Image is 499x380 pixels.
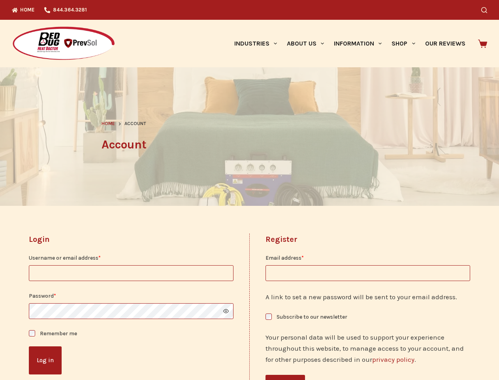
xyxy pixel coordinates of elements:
[387,20,420,67] a: Shop
[266,313,272,320] input: Subscribe to our newsletter
[40,330,77,337] span: Remember me
[420,20,470,67] a: Our Reviews
[102,136,398,154] h1: Account
[29,234,233,245] h2: Login
[229,20,282,67] a: Industries
[282,20,329,67] a: About Us
[266,291,470,302] p: A link to set a new password will be sent to your email address.
[102,121,115,126] span: Home
[481,7,487,13] button: Search
[29,253,233,262] label: Username or email address
[223,308,229,314] button: Show password
[266,332,470,365] p: Your personal data will be used to support your experience throughout this website, to manage acc...
[29,346,62,374] button: Log in
[29,330,35,336] input: Remember me
[266,253,470,262] label: Email address
[12,26,115,61] img: Prevsol/Bed Bug Heat Doctor
[329,20,387,67] a: Information
[229,20,470,67] nav: Primary
[29,291,233,300] label: Password
[372,355,414,363] a: privacy policy
[124,120,146,128] span: Account
[266,234,470,245] h2: Register
[277,313,347,320] span: Subscribe to our newsletter
[102,120,115,128] a: Home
